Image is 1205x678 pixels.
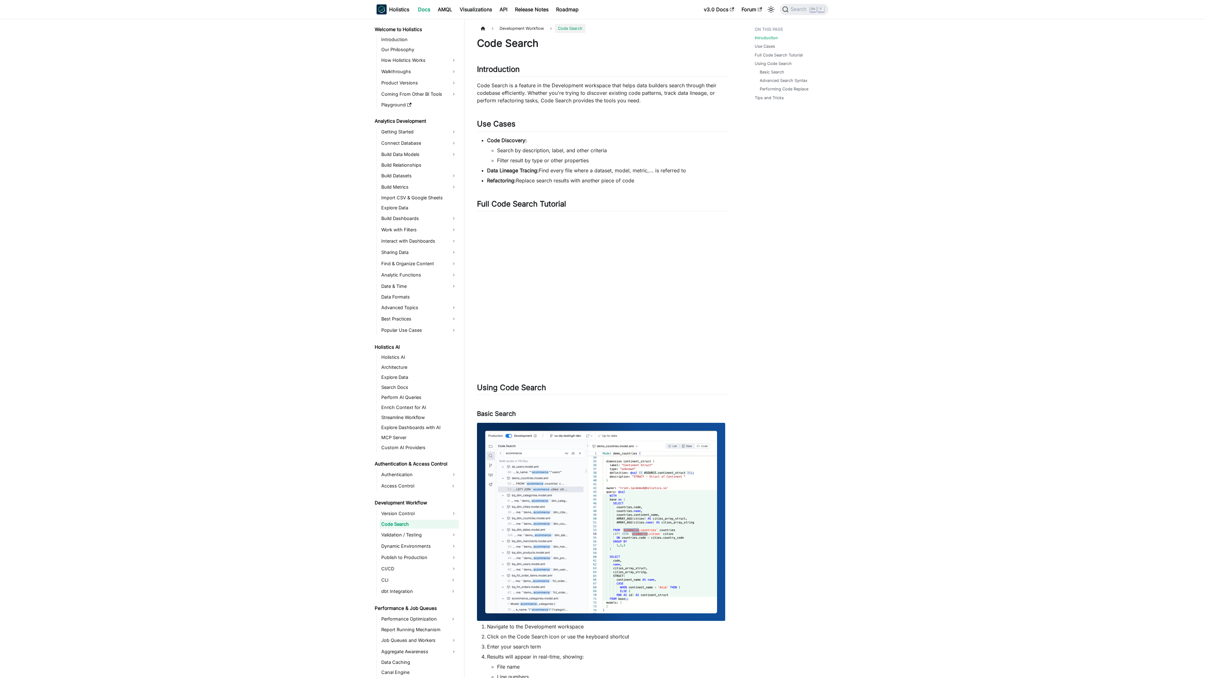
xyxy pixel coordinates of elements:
span: Search [789,7,810,12]
a: Holistics AI [379,353,459,362]
button: Expand sidebar category 'dbt Integration' [447,586,459,596]
button: Expand sidebar category 'CLI' [447,575,459,585]
a: Version Control [379,508,459,519]
h2: Use Cases [477,119,730,131]
a: Coming From Other BI Tools [379,89,459,99]
li: Search by description, label, and other criteria [497,147,730,154]
a: Using Code Search [755,61,792,67]
kbd: K [818,6,824,12]
a: Walkthroughs [379,67,459,77]
a: Search Docs [379,383,459,392]
a: Perform AI Queries [379,393,459,402]
li: Click on the Code Search icon or use the keyboard shortcut [487,633,730,640]
a: Holistics AI [373,343,459,352]
strong: Code Discovery: [487,137,527,143]
a: Docs [414,4,434,14]
a: MCP Server [379,433,459,442]
a: Sharing Data [379,247,459,257]
button: Expand sidebar category 'Access Control' [447,481,459,491]
h3: Basic Search [477,410,730,418]
a: Build Dashboards [379,213,459,223]
a: Access Control [379,481,447,491]
li: File name [497,663,730,670]
a: Use Cases [755,43,775,49]
a: Introduction [755,35,778,41]
a: Product Versions [379,78,459,88]
a: Connect Database [379,138,459,148]
a: Full Code Search Tutorial [755,52,803,58]
button: Switch between dark and light mode (currently light mode) [766,4,776,14]
a: Validation / Testing [379,530,459,540]
button: Search (Ctrl+K) [780,4,828,15]
a: Dynamic Environments [379,541,459,551]
a: Import CSV & Google Sheets [379,193,459,202]
a: Build Data Models [379,149,459,159]
a: Performing Code Replace [760,86,808,92]
li: Enter your search term [487,643,730,650]
a: Job Queues and Workers [379,635,459,645]
li: Navigate to the Development workspace [487,623,730,630]
a: Basic Search [760,69,784,75]
button: Expand sidebar category 'Performance Optimization' [447,614,459,624]
strong: Data Lineage Tracing: [487,167,539,174]
a: Explore Dashboards with AI [379,423,459,432]
h2: Introduction [477,65,730,77]
a: API [496,4,511,14]
a: Welcome to Holistics [373,25,459,34]
span: Code Search [555,24,586,33]
a: Report Running Mechanism [379,625,459,634]
a: Forum [738,4,766,14]
a: Explore Data [379,373,459,382]
a: Code Search [379,520,459,529]
a: CLI [379,575,447,585]
a: Performance Optimization [379,614,447,624]
a: Enrich Context for AI [379,403,459,412]
a: Build Datasets [379,171,459,181]
a: Performance & Job Queues [373,604,459,613]
a: Work with Filters [379,225,459,235]
a: Tips and Tricks [755,95,784,101]
a: Development Workflow [373,498,459,507]
a: Canal Engine [379,668,459,677]
nav: Breadcrumbs [477,24,730,33]
a: Data Caching [379,658,459,667]
a: v3.0 Docs [700,4,738,14]
strong: Refactoring: [487,177,516,184]
a: Advanced Topics [379,303,459,313]
a: dbt Integration [379,586,447,596]
a: Roadmap [552,4,582,14]
a: Visualizations [456,4,496,14]
a: Authentication [379,470,459,480]
a: Aggregate Awareness [379,647,459,657]
a: Build Relationships [379,161,459,169]
a: AMQL [434,4,456,14]
b: Holistics [389,6,409,13]
a: How Holistics Works [379,55,459,65]
a: Data Formats [379,293,459,301]
span: Development Workflow [496,24,547,33]
a: Find & Organize Content [379,259,459,269]
img: Holistics [377,4,387,14]
li: Find every file where a dataset, model, metric,... is referred to [487,167,730,174]
p: Code Search is a feature in the Development workspace that helps data builders search through the... [477,82,730,104]
li: Replace search results with another piece of code [487,177,730,184]
a: Build Metrics [379,182,459,192]
a: Publish to Production [379,552,459,562]
a: Date & Time [379,281,459,291]
a: Playground [379,100,459,109]
a: CI/CD [379,564,459,574]
a: Best Practices [379,314,459,324]
a: Release Notes [511,4,552,14]
a: HolisticsHolistics [377,4,409,14]
a: Custom AI Providers [379,443,459,452]
a: Explore Data [379,203,459,212]
img: modeling-code-search-basic-20250604-779.png [477,423,725,621]
h1: Code Search [477,37,730,50]
a: Getting Started [379,127,459,137]
nav: Docs sidebar [370,19,464,678]
a: Introduction [379,35,459,44]
li: Filter result by type or other properties [497,157,730,164]
a: Analytic Functions [379,270,459,280]
a: Popular Use Cases [379,325,459,335]
a: Authentication & Access Control [373,460,459,468]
